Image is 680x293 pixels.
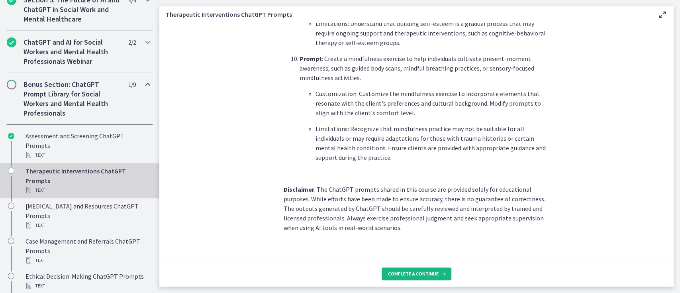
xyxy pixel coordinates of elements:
[25,201,150,230] div: [MEDICAL_DATA] and Resources ChatGPT Prompts
[24,80,121,118] h2: Bonus Section: ChatGPT Prompt Library for Social Workers and Mental Health Professionals
[300,55,322,63] strong: Prompt
[388,271,439,277] span: Complete & continue
[25,166,150,195] div: Therapeutic Interventions ChatGPT Prompts
[316,124,550,162] p: Limitations: Recognize that mindfulness practice may not be suitable for all individuals or may r...
[128,37,136,47] span: 2 / 2
[25,185,150,195] div: Text
[25,271,150,291] div: Ethical Decision-Making ChatGPT Prompts
[25,281,150,291] div: Text
[25,150,150,160] div: Text
[24,37,121,66] h2: ChatGPT and AI for Social Workers and Mental Health Professionals Webinar
[284,185,314,193] strong: Disclaimer
[128,80,136,89] span: 1 / 9
[7,37,16,47] i: Completed
[316,89,550,118] p: Customization: Customize the mindfulness exercise to incorporate elements that resonate with the ...
[25,236,150,265] div: Case Management and Referrals ChatGPT Prompts
[382,267,451,280] button: Complete & continue
[166,10,645,19] h3: Therapeutic Interventions ChatGPT Prompts
[316,19,550,47] p: Limitations: Understand that building self-esteem is a gradual process that may require ongoing s...
[284,185,550,232] p: : The ChatGPT prompts shared in this course are provided solely for educational purposes. While e...
[300,54,550,83] p: : Create a mindfulness exercise to help individuals cultivate present-moment awareness, such as g...
[25,220,150,230] div: Text
[8,133,14,139] i: Completed
[25,131,150,160] div: Assessment and Screening ChatGPT Prompts
[25,256,150,265] div: Text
